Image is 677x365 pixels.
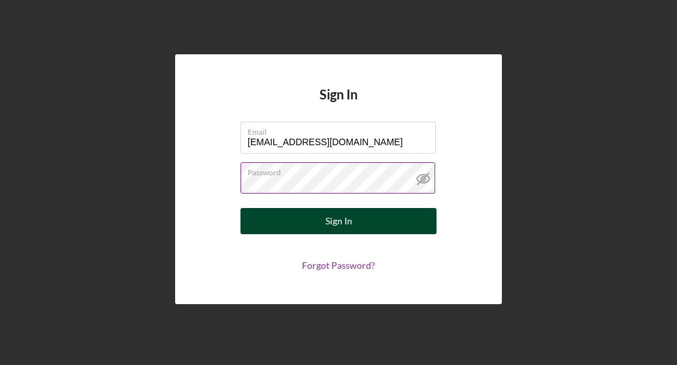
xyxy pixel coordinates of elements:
label: Email [248,122,436,137]
a: Forgot Password? [302,260,375,271]
label: Password [248,163,436,177]
h4: Sign In [320,87,357,122]
button: Sign In [240,208,437,234]
div: Sign In [325,208,352,234]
